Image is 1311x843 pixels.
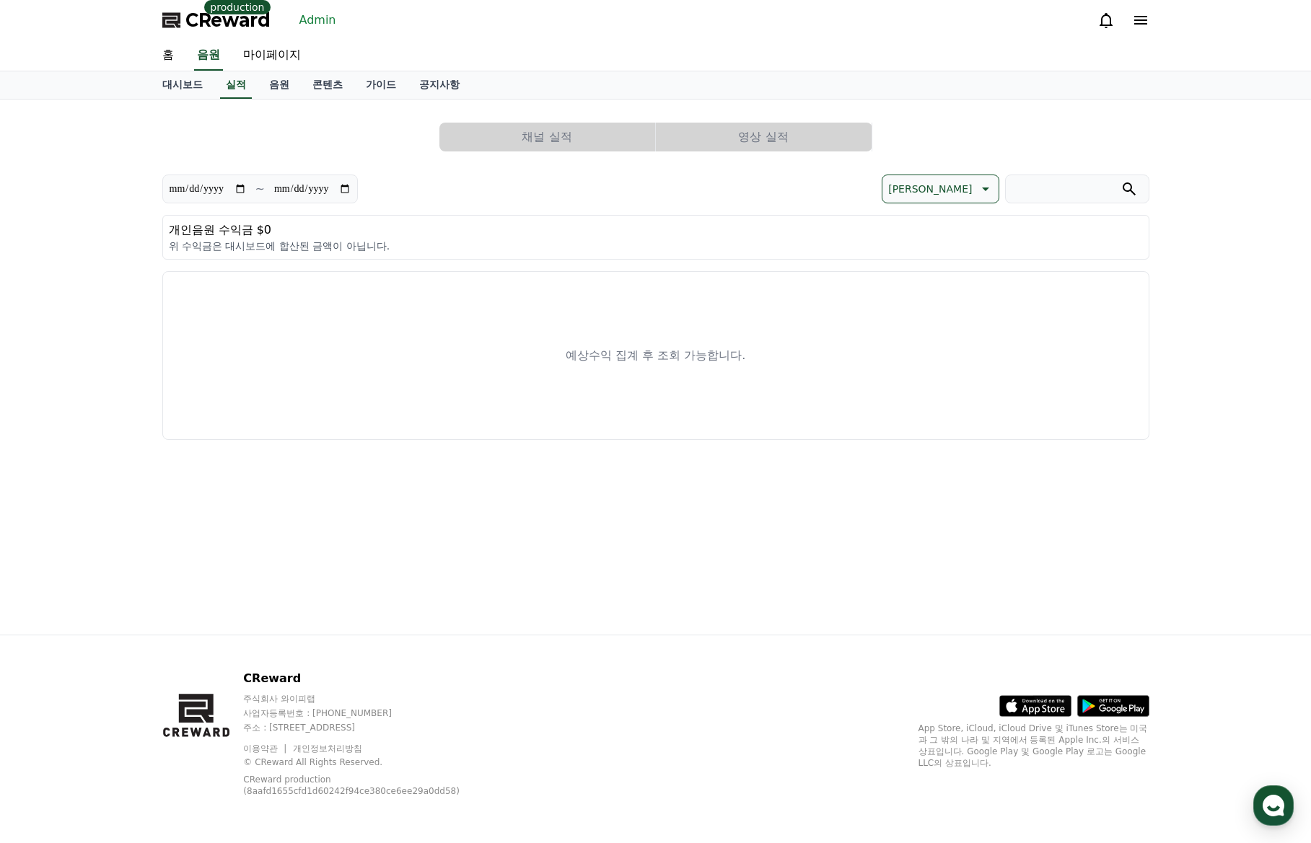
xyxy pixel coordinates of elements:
a: 개인정보처리방침 [293,743,362,754]
a: 콘텐츠 [301,71,354,99]
a: 영상 실적 [656,123,872,151]
a: Admin [294,9,342,32]
a: 공지사항 [408,71,471,99]
p: © CReward All Rights Reserved. [243,756,496,768]
p: App Store, iCloud, iCloud Drive 및 iTunes Store는 미국과 그 밖의 나라 및 지역에서 등록된 Apple Inc.의 서비스 상표입니다. Goo... [918,723,1149,769]
p: 주식회사 와이피랩 [243,693,496,705]
a: 실적 [220,71,252,99]
a: 홈 [151,40,185,71]
p: ~ [255,180,265,198]
a: CReward [162,9,271,32]
p: [PERSON_NAME] [888,179,972,199]
p: 주소 : [STREET_ADDRESS] [243,722,496,733]
a: 마이페이지 [232,40,312,71]
p: CReward [243,670,496,687]
a: 음원 [258,71,301,99]
span: CReward [185,9,271,32]
a: 채널 실적 [439,123,656,151]
p: 개인음원 수익금 $0 [169,221,1143,239]
button: 채널 실적 [439,123,655,151]
a: 대시보드 [151,71,214,99]
p: 위 수익금은 대시보드에 합산된 금액이 아닙니다. [169,239,1143,253]
p: 예상수익 집계 후 조회 가능합니다. [566,347,745,364]
p: 사업자등록번호 : [PHONE_NUMBER] [243,707,496,719]
a: 음원 [194,40,223,71]
a: 이용약관 [243,743,289,754]
button: [PERSON_NAME] [882,175,999,203]
button: 영상 실적 [656,123,872,151]
a: 가이드 [354,71,408,99]
p: CReward production (8aafd1655cfd1d60242f94ce380ce6ee29a0dd58) [243,774,474,797]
